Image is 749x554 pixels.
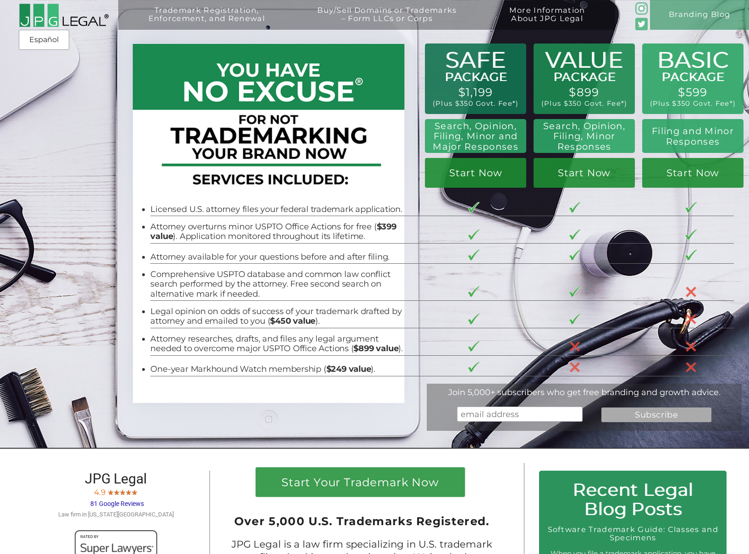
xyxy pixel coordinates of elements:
[270,316,315,326] b: $450 value
[642,158,743,188] a: Start Now
[685,362,697,373] img: X-30-3.png
[468,286,479,297] img: checkmark-border-3.png
[468,229,479,240] img: checkmark-border-3.png
[573,479,693,520] span: Recent Legal Blog Posts
[685,341,697,353] img: X-30-3.png
[468,362,479,373] img: checkmark-border-3.png
[150,252,403,262] li: Attorney available for your questions before and after filing.
[85,471,147,487] span: JPG Legal
[22,32,66,48] a: Español
[685,250,697,261] img: checkmark-border-3.png
[150,222,396,241] b: $399 value
[94,488,105,497] span: 4.9
[430,121,522,152] h2: Search, Opinion, Filing, Minor and Major Responses
[58,476,174,518] a: JPG Legal 4.9 81 Google Reviews Law firm in [US_STATE][GEOGRAPHIC_DATA]
[126,6,287,36] a: Trademark Registration,Enforcement, and Renewal
[685,229,697,240] img: checkmark-border-3.png
[569,314,581,325] img: checkmark-border-3.png
[468,314,479,325] img: checkmark-border-3.png
[150,364,403,374] li: One-year Markhound Watch membership ( ).
[19,3,109,27] img: 2016-logo-black-letters-3-r.png
[126,489,132,495] img: Screen-Shot-2017-10-03-at-11.31.22-PM.jpg
[353,343,398,353] b: $899 value
[468,202,479,213] img: checkmark-border-3.png
[234,514,490,528] span: Over 5,000 U.S. Trademarks Registered.
[108,489,114,495] img: Screen-Shot-2017-10-03-at-11.31.22-PM.jpg
[150,334,403,353] li: Attorney researches, drafts, and files any legal argument needed to overcome major USPTO Office A...
[635,2,648,15] img: glyph-logo_May2016-green3-90.png
[90,500,144,507] span: 81 Google Reviews
[295,6,479,36] a: Buy/Sell Domains or Trademarks– Form LLCs or Corps
[468,341,479,352] img: checkmark-border-3.png
[150,205,403,214] li: Licensed U.S. attorney files your federal trademark application.
[264,477,457,493] h1: Start Your Trademark Now
[548,525,718,542] a: Software Trademark Guide: Classes and Specimens
[487,6,608,36] a: More InformationAbout JPG Legal
[427,387,741,397] div: Join 5,000+ subscribers who get free branding and growth advice.
[601,407,711,423] input: Subscribe
[132,489,138,495] img: Screen-Shot-2017-10-03-at-11.31.22-PM.jpg
[114,489,120,495] img: Screen-Shot-2017-10-03-at-11.31.22-PM.jpg
[569,286,581,297] img: checkmark-border-3.png
[648,126,737,147] h2: Filing and Minor Responses
[569,341,581,353] img: X-30-3.png
[569,229,581,240] img: checkmark-border-3.png
[58,511,174,518] span: Law firm in [US_STATE][GEOGRAPHIC_DATA]
[635,18,648,30] img: Twitter_Social_Icon_Rounded_Square_Color-mid-green3-90.png
[150,270,403,299] li: Comprehensive USPTO database and common law conflict search performed by the attorney. Free secon...
[120,489,126,495] img: Screen-Shot-2017-10-03-at-11.31.22-PM.jpg
[150,222,403,241] li: Attorney overturns minor USPTO Office Actions for free ( ). Application monitored throughout its ...
[685,286,697,298] img: X-30-3.png
[425,158,526,188] a: Start Now
[685,314,697,325] img: X-30-3.png
[468,250,479,261] img: checkmark-border-3.png
[457,407,583,422] input: email address
[540,121,628,152] h2: Search, Opinion, Filing, Minor Responses
[569,250,581,261] img: checkmark-border-3.png
[569,362,581,373] img: X-30-3.png
[150,307,403,326] li: Legal opinion on odds of success of your trademark drafted by attorney and emailed to you ( ).
[685,202,697,213] img: checkmark-border-3.png
[569,202,581,213] img: checkmark-border-3.png
[256,467,465,496] a: Start Your Trademark Now
[534,158,635,188] a: Start Now
[326,364,371,374] b: $249 value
